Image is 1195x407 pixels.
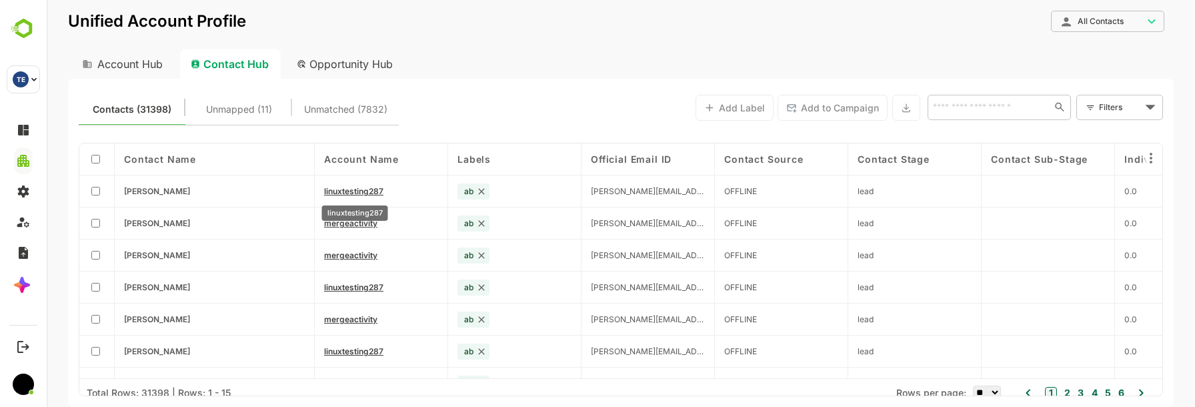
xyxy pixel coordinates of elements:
[1078,314,1090,324] span: 0.0
[544,153,625,165] span: Official Email ID
[678,186,710,196] span: OFFLINE
[411,280,443,296] div: ab
[678,346,710,356] span: OFFLINE
[811,282,827,292] span: lead
[133,49,234,79] div: Contact Hub
[277,346,337,356] span: linuxtesting287
[649,95,727,121] button: Add Label
[846,95,874,121] button: Export the selected data as CSV
[7,16,41,41] img: BambooboxLogoMark.f1c84d78b4c51b1a7b5f700c9845e183.svg
[77,186,143,196] span: bryan Cooper
[411,344,443,360] div: ab
[417,346,427,356] span: ab
[277,314,331,324] span: mergeactivity
[417,282,427,292] span: ab
[411,153,444,165] span: Labels
[811,153,883,165] span: Contact Stage
[1042,386,1051,400] button: 4
[811,218,827,228] span: lead
[1078,346,1090,356] span: 0.0
[678,153,757,165] span: Contact Source
[678,314,710,324] span: OFFLINE
[417,186,427,196] span: ab
[411,183,443,199] div: ab
[257,101,341,118] span: These are the contacts which did not match with any of the existing accounts
[1028,386,1037,400] button: 3
[77,346,143,356] span: bryan Cooper
[1014,386,1024,400] button: 2
[1051,93,1116,121] div: Filters
[277,153,352,165] span: Account Name
[411,312,443,328] div: ab
[678,250,710,260] span: OFFLINE
[239,49,358,79] div: Opportunity Hub
[1014,15,1096,27] div: All Contacts
[159,101,225,118] span: These are the contacts which matched with multiple existing accounts
[1078,250,1090,260] span: 0.0
[1078,186,1090,196] span: 0.0
[544,346,658,356] span: bryan@linuxtesting1645.net
[944,153,1041,165] span: Contact Sub-Stage
[544,314,658,324] span: bryan@linuxtesting1643.net
[417,314,427,324] span: ab
[1078,153,1192,165] span: Individual Engagement Score
[21,49,128,79] div: Account Hub
[1052,100,1095,114] div: Filters
[77,153,149,165] span: Contact Name
[544,218,658,228] span: bryan@linuxtesting1633.net
[46,101,125,118] span: These are the contacts which matched with only one of the existing accounts
[811,186,827,196] span: lead
[1055,386,1064,400] button: 5
[1068,386,1078,400] button: 6
[678,218,710,228] span: OFFLINE
[1078,218,1090,228] span: 0.0
[731,95,841,121] button: Add to Campaign
[77,314,143,324] span: bryan Cooper
[411,376,443,392] div: ab
[678,282,710,292] span: OFFLINE
[14,338,32,356] button: Logout
[850,387,920,398] span: Rows per page:
[77,250,143,260] span: bryan Cooper
[275,206,341,221] div: linuxtesting287
[417,218,427,228] span: ab
[544,186,658,196] span: bryan@linuxtesting1632.net
[998,387,1010,399] button: 1
[277,282,337,292] span: linuxtesting287
[77,282,143,292] span: bryan Cooper
[13,71,29,87] div: TE
[411,216,443,232] div: ab
[277,250,331,260] span: mergeactivity
[40,387,184,398] div: Total Rows: 31398 | Rows: 1 - 15
[811,314,827,324] span: lead
[417,250,427,260] span: ab
[1078,282,1090,292] span: 0.0
[544,282,658,292] span: bryan@linuxtesting1640.net
[1031,17,1077,26] span: All Contacts
[811,346,827,356] span: lead
[21,13,199,29] p: Unified Account Profile
[1004,9,1118,35] div: All Contacts
[811,250,827,260] span: lead
[411,248,443,264] div: ab
[277,186,337,196] span: linuxtesting287
[544,250,658,260] span: bryan@linuxtesting1635.net
[77,218,143,228] span: bryan Cooper
[277,218,331,228] span: mergeactivity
